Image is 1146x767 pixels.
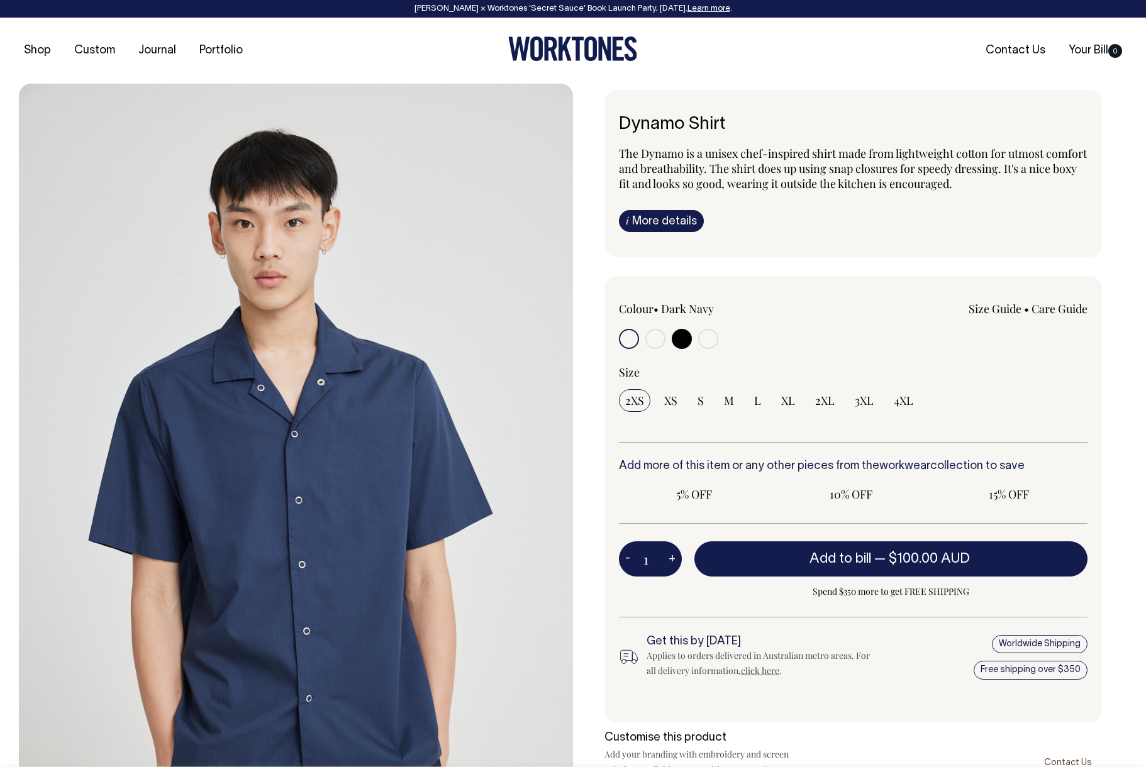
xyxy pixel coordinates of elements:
[1024,301,1029,316] span: •
[815,393,835,408] span: 2XL
[619,389,650,412] input: 2XS
[194,40,248,61] a: Portfolio
[647,648,875,678] div: Applies to orders delivered in Australian metro areas. For all delivery information, .
[748,389,767,412] input: L
[724,393,734,408] span: M
[934,483,1084,505] input: 15% OFF
[781,393,795,408] span: XL
[13,4,1133,13] div: [PERSON_NAME] × Worktones ‘Secret Sauce’ Book Launch Party, [DATE]. .
[694,541,1088,577] button: Add to bill —$100.00 AUD
[604,732,806,744] h6: Customise this product
[69,40,120,61] a: Custom
[879,461,930,472] a: workwear
[775,389,801,412] input: XL
[718,389,740,412] input: M
[619,301,806,316] div: Colour
[619,115,1088,135] h1: Dynamo Shirt
[619,460,1088,473] h6: Add more of this item or any other pieces from the collection to save
[809,389,841,412] input: 2XL
[969,301,1021,316] a: Size Guide
[889,553,970,565] span: $100.00 AUD
[133,40,181,61] a: Journal
[694,584,1088,599] span: Spend $350 more to get FREE SHIPPING
[662,546,682,571] button: +
[754,393,761,408] span: L
[619,483,769,505] input: 5% OFF
[619,146,1087,191] span: The Dynamo is a unisex chef-inspired shirt made from lightweight cotton for utmost comfort and br...
[619,210,704,232] a: iMore details
[661,301,714,316] label: Dark Navy
[687,5,730,13] a: Learn more
[1032,301,1088,316] a: Care Guide
[776,483,926,505] input: 10% OFF
[625,487,762,502] span: 5% OFF
[874,553,973,565] span: —
[894,393,913,408] span: 4XL
[741,665,779,676] a: click here
[1064,40,1127,61] a: Your Bill0
[855,393,874,408] span: 3XL
[664,393,677,408] span: XS
[19,40,56,61] a: Shop
[698,393,704,408] span: S
[940,487,1077,502] span: 15% OFF
[782,487,920,502] span: 10% OFF
[619,365,1088,380] div: Size
[658,389,684,412] input: XS
[691,389,710,412] input: S
[848,389,880,412] input: 3XL
[981,40,1050,61] a: Contact Us
[626,214,629,227] span: i
[1108,44,1122,58] span: 0
[887,389,920,412] input: 4XL
[654,301,659,316] span: •
[619,546,637,571] button: -
[647,636,875,648] h6: Get this by [DATE]
[625,393,644,408] span: 2XS
[809,553,871,565] span: Add to bill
